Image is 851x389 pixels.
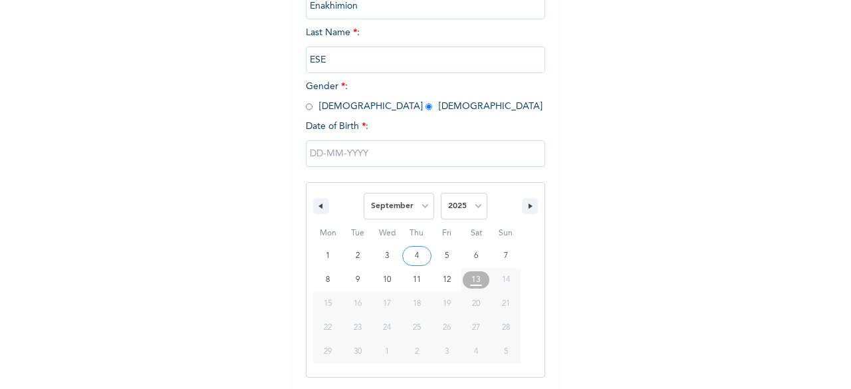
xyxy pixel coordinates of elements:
button: 7 [491,244,521,268]
input: DD-MM-YYYY [306,140,545,167]
button: 2 [343,244,373,268]
span: 25 [413,316,421,340]
button: 27 [461,316,491,340]
button: 14 [491,268,521,292]
span: Mon [313,223,343,244]
span: Sun [491,223,521,244]
span: 12 [443,268,451,292]
span: 26 [443,316,451,340]
button: 25 [402,316,432,340]
span: 7 [504,244,508,268]
button: 15 [313,292,343,316]
button: 22 [313,316,343,340]
span: 11 [413,268,421,292]
span: 15 [324,292,332,316]
button: 1 [313,244,343,268]
span: 3 [385,244,389,268]
span: 22 [324,316,332,340]
button: 5 [431,244,461,268]
button: 20 [461,292,491,316]
button: 23 [343,316,373,340]
button: 17 [372,292,402,316]
span: 23 [354,316,362,340]
span: 2 [356,244,360,268]
span: Sat [461,223,491,244]
button: 29 [313,340,343,364]
input: Enter your last name [306,47,545,73]
button: 3 [372,244,402,268]
button: 26 [431,316,461,340]
button: 4 [402,244,432,268]
span: 10 [383,268,391,292]
span: 30 [354,340,362,364]
span: 29 [324,340,332,364]
span: 5 [445,244,449,268]
span: 17 [383,292,391,316]
span: Tue [343,223,373,244]
span: Fri [431,223,461,244]
button: 18 [402,292,432,316]
button: 21 [491,292,521,316]
span: 14 [502,268,510,292]
button: 24 [372,316,402,340]
span: Thu [402,223,432,244]
button: 16 [343,292,373,316]
span: 20 [472,292,480,316]
span: 8 [326,268,330,292]
button: 19 [431,292,461,316]
button: 8 [313,268,343,292]
span: 4 [415,244,419,268]
span: 18 [413,292,421,316]
button: 10 [372,268,402,292]
span: Last Name : [306,28,545,65]
span: 9 [356,268,360,292]
span: Gender : [DEMOGRAPHIC_DATA] [DEMOGRAPHIC_DATA] [306,82,543,111]
span: 1 [326,244,330,268]
span: Date of Birth : [306,120,368,134]
button: 6 [461,244,491,268]
span: 16 [354,292,362,316]
button: 12 [431,268,461,292]
button: 11 [402,268,432,292]
span: 13 [471,268,481,292]
button: 13 [461,268,491,292]
button: 28 [491,316,521,340]
span: 24 [383,316,391,340]
span: 21 [502,292,510,316]
button: 30 [343,340,373,364]
span: 28 [502,316,510,340]
span: 27 [472,316,480,340]
span: Wed [372,223,402,244]
button: 9 [343,268,373,292]
span: 19 [443,292,451,316]
span: 6 [474,244,478,268]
